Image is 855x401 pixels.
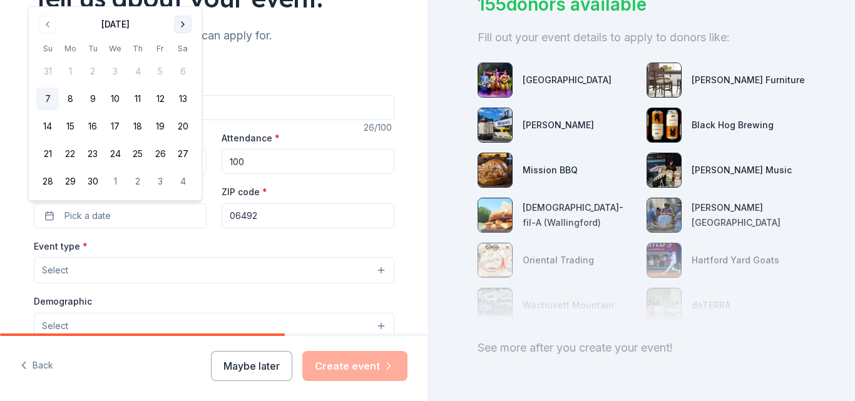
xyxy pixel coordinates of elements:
th: Wednesday [104,42,126,55]
button: 1 [104,170,126,193]
th: Monday [59,42,81,55]
div: Fill out your event details to apply to donors like: [478,28,805,48]
button: 17 [104,115,126,138]
button: Select [34,313,394,339]
button: 24 [104,143,126,165]
button: Back [20,353,53,379]
label: Event type [34,240,88,253]
img: photo for Black Hog Brewing [647,108,681,142]
span: Pick a date [64,208,111,223]
button: 10 [104,88,126,110]
div: [GEOGRAPHIC_DATA] [523,73,612,88]
button: 19 [149,115,172,138]
button: 4 [172,170,194,193]
img: photo for Mission BBQ [478,153,512,187]
button: 26 [149,143,172,165]
span: Select [42,263,68,278]
img: photo for Alfred Music [647,153,681,187]
button: 15 [59,115,81,138]
button: 30 [81,170,104,193]
div: Black Hog Brewing [692,118,774,133]
label: Demographic [34,295,92,308]
button: Pick a date [34,203,207,228]
label: Attendance [222,132,280,145]
button: Go to previous month [39,16,56,33]
button: 29 [59,170,81,193]
button: 3 [149,170,172,193]
button: 25 [126,143,149,165]
button: 18 [126,115,149,138]
button: 12 [149,88,172,110]
th: Friday [149,42,172,55]
img: photo for Jordan's Furniture [647,63,681,97]
button: 28 [36,170,59,193]
button: 2 [126,170,149,193]
button: 11 [126,88,149,110]
label: ZIP code [222,186,267,198]
div: See more after you create your event! [478,338,805,358]
button: 8 [59,88,81,110]
button: 20 [172,115,194,138]
button: 21 [36,143,59,165]
div: We'll find in-kind donations you can apply for. [34,26,394,46]
img: photo for Matson [478,108,512,142]
button: 13 [172,88,194,110]
th: Saturday [172,42,194,55]
input: Spring Fundraiser [34,95,394,120]
button: 22 [59,143,81,165]
button: Maybe later [211,351,292,381]
button: 23 [81,143,104,165]
div: [PERSON_NAME] Furniture [692,73,805,88]
div: [DATE] [101,17,130,32]
div: Mission BBQ [523,163,578,178]
input: 12345 (U.S. only) [222,203,394,228]
th: Sunday [36,42,59,55]
button: 16 [81,115,104,138]
button: 14 [36,115,59,138]
th: Tuesday [81,42,104,55]
div: 26 /100 [364,120,394,135]
button: Select [34,257,394,283]
span: Select [42,318,68,333]
div: [PERSON_NAME] [523,118,594,133]
button: 7 [36,88,59,110]
th: Thursday [126,42,149,55]
input: 20 [222,149,394,174]
button: Go to next month [174,16,192,33]
button: 27 [172,143,194,165]
button: 9 [81,88,104,110]
div: [PERSON_NAME] Music [692,163,792,178]
img: photo for Palace Theater [478,63,512,97]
